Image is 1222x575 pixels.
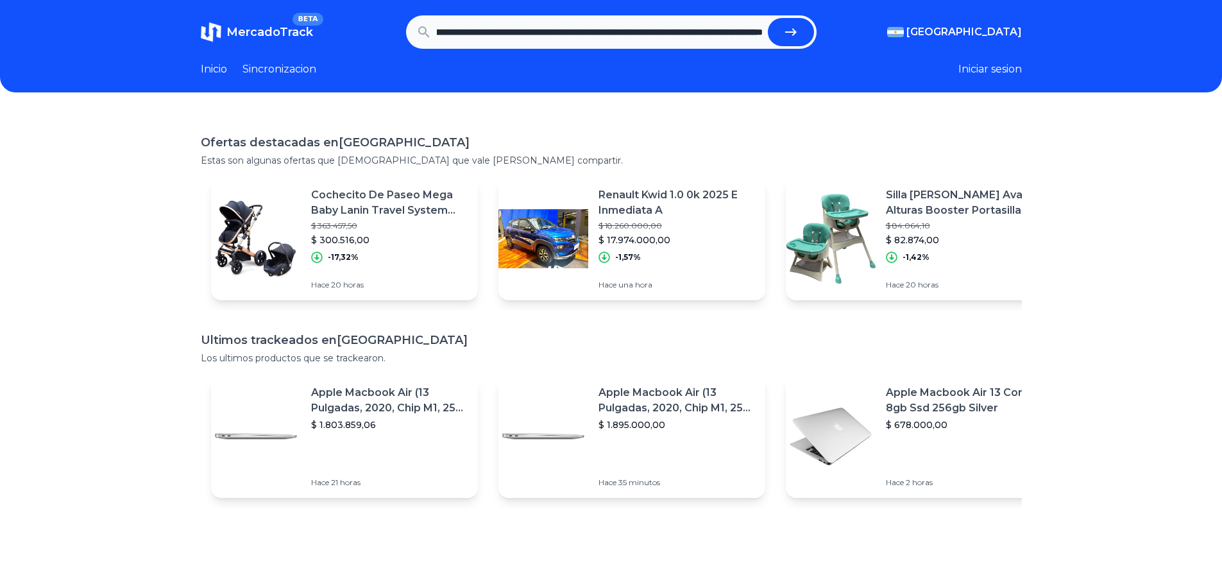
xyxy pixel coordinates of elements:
button: [GEOGRAPHIC_DATA] [887,24,1022,40]
p: $ 363.457,50 [311,221,468,231]
img: Argentina [887,27,904,37]
p: $ 1.895.000,00 [598,418,755,431]
h1: Ofertas destacadas en [GEOGRAPHIC_DATA] [201,133,1022,151]
p: Cochecito De Paseo Mega Baby Lanin Travel System Negro Con Chasis Color Dorado [311,187,468,218]
a: Featured imageApple Macbook Air (13 Pulgadas, 2020, Chip M1, 256 Gb De Ssd, 8 Gb De Ram) - Plata$... [211,375,478,498]
img: Featured image [211,194,301,284]
p: -1,42% [903,252,929,262]
button: Iniciar sesion [958,62,1022,77]
h1: Ultimos trackeados en [GEOGRAPHIC_DATA] [201,331,1022,349]
a: MercadoTrackBETA [201,22,313,42]
p: -1,57% [615,252,641,262]
p: Hace 2 horas [886,477,1042,488]
p: Apple Macbook Air (13 Pulgadas, 2020, Chip M1, 256 Gb De Ssd, 8 Gb De Ram) - Plata [311,385,468,416]
p: $ 17.974.000,00 [598,234,755,246]
img: Featured image [498,194,588,284]
p: $ 18.260.000,00 [598,221,755,231]
p: Hace 21 horas [311,477,468,488]
p: $ 300.516,00 [311,234,468,246]
a: Featured imageApple Macbook Air (13 Pulgadas, 2020, Chip M1, 256 Gb De Ssd, 8 Gb De Ram) - Plata$... [498,375,765,498]
img: Featured image [211,391,301,481]
p: Apple Macbook Air 13 Core I5 8gb Ssd 256gb Silver [886,385,1042,416]
a: Sincronizacion [242,62,316,77]
p: Hace 20 horas [311,280,468,290]
a: Featured imageApple Macbook Air 13 Core I5 8gb Ssd 256gb Silver$ 678.000,00Hace 2 horas [786,375,1053,498]
p: Renault Kwid 1.0 0k 2025 E Inmediata A [598,187,755,218]
a: Featured imageCochecito De Paseo Mega Baby Lanin Travel System Negro Con Chasis Color Dorado$ 363... [211,177,478,300]
span: BETA [293,13,323,26]
p: -17,32% [328,252,359,262]
a: Inicio [201,62,227,77]
span: MercadoTrack [226,25,313,39]
img: MercadoTrack [201,22,221,42]
span: [GEOGRAPHIC_DATA] [906,24,1022,40]
img: Featured image [498,391,588,481]
p: $ 82.874,00 [886,234,1042,246]
p: $ 1.803.859,06 [311,418,468,431]
p: Estas son algunas ofertas que [DEMOGRAPHIC_DATA] que vale [PERSON_NAME] compartir. [201,154,1022,167]
img: Featured image [786,391,876,481]
p: $ 84.064,10 [886,221,1042,231]
p: Hace 35 minutos [598,477,755,488]
p: Apple Macbook Air (13 Pulgadas, 2020, Chip M1, 256 Gb De Ssd, 8 Gb De Ram) - Plata [598,385,755,416]
img: Featured image [786,194,876,284]
p: $ 678.000,00 [886,418,1042,431]
p: Silla [PERSON_NAME] Avanti Alturas Booster Portasilla Bandeja [886,187,1042,218]
a: Featured imageRenault Kwid 1.0 0k 2025 E Inmediata A$ 18.260.000,00$ 17.974.000,00-1,57%Hace una ... [498,177,765,300]
p: Los ultimos productos que se trackearon. [201,352,1022,365]
a: Featured imageSilla [PERSON_NAME] Avanti Alturas Booster Portasilla Bandeja$ 84.064,10$ 82.874,00... [786,177,1053,300]
p: Hace una hora [598,280,755,290]
p: Hace 20 horas [886,280,1042,290]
